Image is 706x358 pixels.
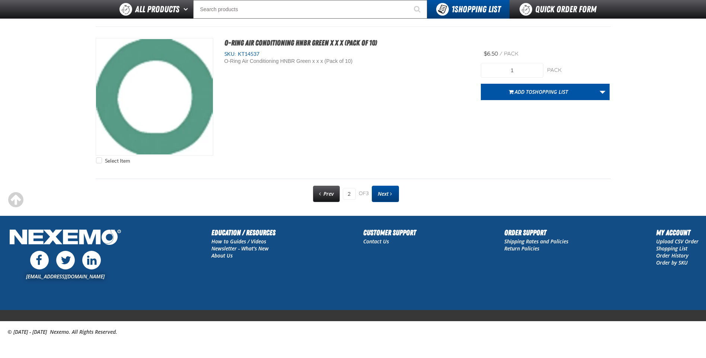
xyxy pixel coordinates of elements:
[7,192,24,208] div: Scroll to the top
[96,38,213,155] img: O-Ring Air Conditioning HNBR Green x x x (Pack of 10)
[323,190,334,197] span: Prev
[481,63,543,78] input: Product Quantity
[96,157,130,164] label: Select Item
[656,245,687,252] a: Shopping List
[451,4,454,15] strong: 1
[363,238,389,245] a: Contact Us
[211,252,233,259] a: About Us
[499,51,502,57] span: /
[595,84,610,100] a: More Actions
[366,191,369,196] span: 3
[504,238,568,245] a: Shipping Rates and Policies
[224,38,377,47] a: O-Ring Air Conditioning HNBR Green x x x (Pack of 10)
[211,245,269,252] a: Newsletter - What's New
[96,157,102,163] input: Select Item
[451,4,501,15] span: Shopping List
[211,227,275,238] h2: Education / Resources
[481,84,596,100] button: Add toShopping List
[359,191,369,197] span: of
[504,51,518,57] span: pack
[372,186,399,202] a: Next page
[656,252,689,259] a: Order History
[363,227,416,238] h2: Customer Support
[484,51,498,57] span: $6.50
[532,88,568,95] span: Shopping List
[515,88,568,95] span: Add to
[224,51,470,58] div: SKU:
[343,188,356,200] input: Current page number
[26,273,105,280] a: [EMAIL_ADDRESS][DOMAIN_NAME]
[504,227,568,238] h2: Order Support
[656,238,699,245] a: Upload CSV Order
[378,190,389,197] span: Next
[504,245,539,252] a: Return Policies
[211,238,266,245] a: How to Guides / Videos
[236,51,259,57] span: KT14537
[656,227,699,238] h2: My Account
[313,186,340,202] a: Previous page
[656,259,688,266] a: Order by SKU
[7,227,123,249] img: Nexemo Logo
[547,67,610,74] div: pack
[96,38,213,155] : View Details of the O-Ring Air Conditioning HNBR Green x x x (Pack of 10)
[135,3,179,16] span: All Products
[224,58,372,65] div: O-Ring Air Conditioning HNBR Green x x x (Pack of 10)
